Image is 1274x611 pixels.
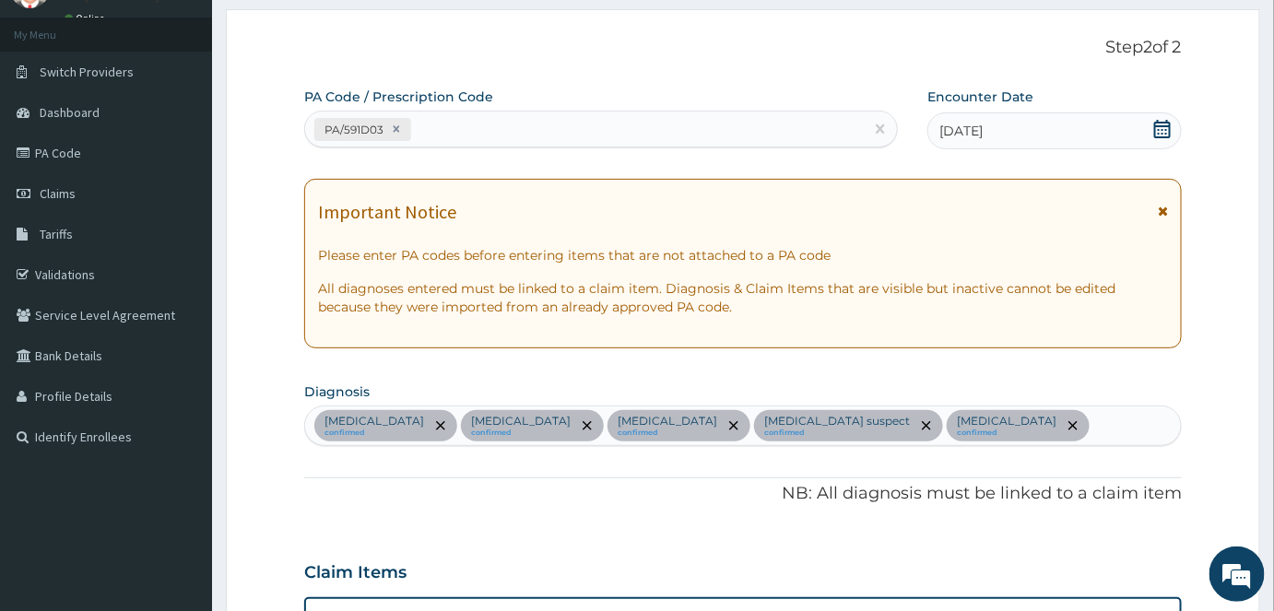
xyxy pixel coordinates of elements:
[318,246,1168,264] p: Please enter PA codes before entering items that are not attached to a PA code
[927,88,1033,106] label: Encounter Date
[939,122,983,140] span: [DATE]
[318,202,456,222] h1: Important Notice
[957,414,1056,429] p: [MEDICAL_DATA]
[96,103,310,127] div: Chat with us now
[65,12,109,25] a: Online
[471,414,571,429] p: [MEDICAL_DATA]
[324,414,424,429] p: [MEDICAL_DATA]
[764,414,910,429] p: [MEDICAL_DATA] suspect
[471,429,571,438] small: confirmed
[302,9,347,53] div: Minimize live chat window
[9,412,351,476] textarea: Type your message and hit 'Enter'
[1065,417,1081,434] span: remove selection option
[725,417,742,434] span: remove selection option
[957,429,1056,438] small: confirmed
[618,429,717,438] small: confirmed
[304,382,370,401] label: Diagnosis
[579,417,596,434] span: remove selection option
[764,429,910,438] small: confirmed
[324,429,424,438] small: confirmed
[318,279,1168,316] p: All diagnoses entered must be linked to a claim item. Diagnosis & Claim Items that are visible bu...
[40,185,76,202] span: Claims
[34,92,75,138] img: d_794563401_company_1708531726252_794563401
[107,186,254,372] span: We're online!
[618,414,717,429] p: [MEDICAL_DATA]
[304,482,1182,506] p: NB: All diagnosis must be linked to a claim item
[304,38,1182,58] p: Step 2 of 2
[40,104,100,121] span: Dashboard
[304,88,493,106] label: PA Code / Prescription Code
[40,226,73,242] span: Tariffs
[319,119,386,140] div: PA/591D03
[432,417,449,434] span: remove selection option
[304,563,407,583] h3: Claim Items
[918,417,935,434] span: remove selection option
[40,64,134,80] span: Switch Providers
